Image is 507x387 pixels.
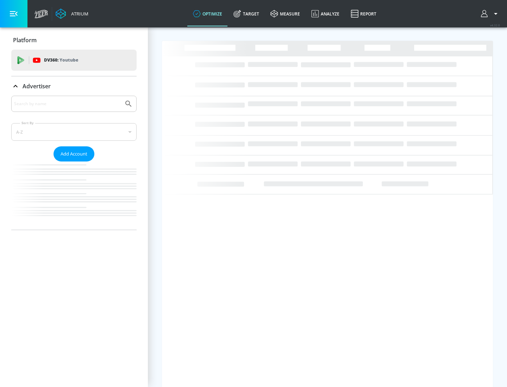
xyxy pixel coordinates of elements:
div: Advertiser [11,76,137,96]
a: Target [228,1,265,26]
input: Search by name [14,99,121,108]
div: Platform [11,30,137,50]
a: optimize [187,1,228,26]
div: DV360: Youtube [11,50,137,71]
div: Advertiser [11,96,137,230]
a: Analyze [306,1,345,26]
a: Report [345,1,382,26]
div: Atrium [68,11,88,17]
p: Platform [13,36,37,44]
nav: list of Advertiser [11,161,137,230]
label: Sort By [20,121,35,125]
div: A-Z [11,123,137,141]
span: v 4.32.0 [490,23,500,27]
p: Advertiser [23,82,51,90]
p: DV360: [44,56,78,64]
a: Atrium [56,8,88,19]
button: Add Account [54,146,94,161]
span: Add Account [61,150,87,158]
p: Youtube [60,56,78,64]
a: measure [265,1,306,26]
